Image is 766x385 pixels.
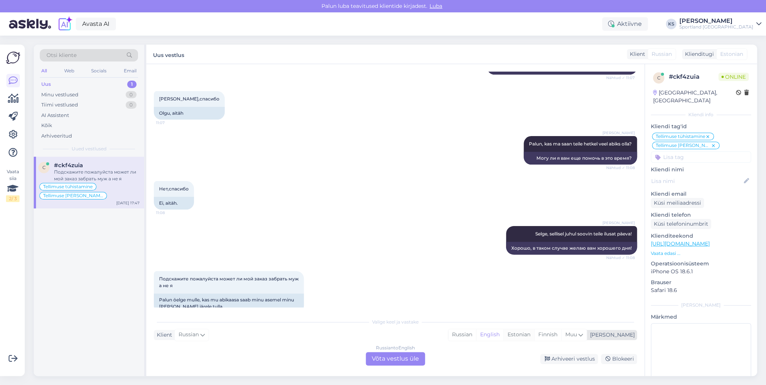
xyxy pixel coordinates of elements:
[154,107,225,120] div: Olgu, aitäh
[43,193,103,198] span: Tellimuse [PERSON_NAME] info
[679,24,753,30] div: Sportland [GEOGRAPHIC_DATA]
[6,168,20,202] div: Vaata siia
[651,219,711,229] div: Küsi telefoninumbrit
[651,166,751,174] p: Kliendi nimi
[156,120,184,126] span: 11:07
[154,294,304,313] div: Palun öelge mulle, kas mu abikaasa saab minu asemel minu [PERSON_NAME] järele tulla.
[651,279,751,286] p: Brauser
[656,143,711,148] span: Tellimuse [PERSON_NAME] info
[43,184,93,189] span: Tellimuse tühistamine
[122,66,138,76] div: Email
[154,331,172,339] div: Klient
[126,91,137,99] div: 0
[587,331,635,339] div: [PERSON_NAME]
[427,3,445,9] span: Luba
[524,152,637,165] div: Могу ли я вам еще помочь в это время?
[63,66,76,76] div: Web
[476,329,503,340] div: English
[506,242,637,255] div: Хорошо, в таком случае желаю вам хорошего дня!
[54,162,83,169] span: #ckf4zuia
[41,112,69,119] div: AI Assistent
[720,50,743,58] span: Estonian
[159,96,219,102] span: [PERSON_NAME],спасибо
[651,260,751,268] p: Operatsioonisüsteem
[40,66,48,76] div: All
[90,66,108,76] div: Socials
[376,345,415,351] div: Russian to English
[57,16,73,32] img: explore-ai
[41,122,52,129] div: Kõik
[126,101,137,109] div: 0
[651,286,751,294] p: Safari 18.6
[679,18,753,24] div: [PERSON_NAME]
[54,169,140,182] div: Подскажите пожалуйста может ли мой заказ забрать муж а не я
[159,186,189,192] span: Нет,спасибо
[666,19,676,29] div: KS
[529,141,632,147] span: Palun, kas ma saan teile hetkel veel abiks olla?
[679,18,761,30] a: [PERSON_NAME]Sportland [GEOGRAPHIC_DATA]
[651,302,751,309] div: [PERSON_NAME]
[651,111,751,118] div: Kliendi info
[535,231,632,237] span: Selge, sellisel juhul soovin teile ilusat päeva!
[602,130,635,136] span: [PERSON_NAME]
[179,331,199,339] span: Russian
[651,250,751,257] p: Vaata edasi ...
[47,51,77,59] span: Otsi kliente
[606,165,635,171] span: Nähtud ✓ 11:08
[41,91,78,99] div: Minu vestlused
[656,134,705,139] span: Tellimuse tühistamine
[718,73,749,81] span: Online
[651,240,710,247] a: [URL][DOMAIN_NAME]
[42,165,46,170] span: c
[606,255,635,261] span: Nähtud ✓ 11:08
[72,145,107,152] span: Uued vestlused
[606,75,635,81] span: Nähtud ✓ 11:07
[601,354,637,364] div: Blokeeri
[602,17,648,31] div: Aktiivne
[565,331,577,338] span: Muu
[669,72,718,81] div: # ckf4zuia
[448,329,476,340] div: Russian
[76,18,116,30] a: Avasta AI
[651,268,751,276] p: iPhone OS 18.6.1
[651,232,751,240] p: Klienditeekond
[651,190,751,198] p: Kliendi email
[154,197,194,210] div: Ei, aitäh.
[127,81,137,88] div: 1
[657,75,661,81] span: c
[154,319,637,325] div: Valige keel ja vastake
[503,329,534,340] div: Estonian
[159,276,300,288] span: Подскажите пожалуйста может ли мой заказ забрать муж а не я
[602,220,635,226] span: [PERSON_NAME]
[116,200,140,206] div: [DATE] 17:47
[651,151,751,163] input: Lisa tag
[366,352,425,366] div: Võta vestlus üle
[41,101,78,109] div: Tiimi vestlused
[156,210,184,216] span: 11:08
[651,211,751,219] p: Kliendi telefon
[652,50,672,58] span: Russian
[534,329,561,340] div: Finnish
[6,195,20,202] div: 2 / 3
[6,51,20,65] img: Askly Logo
[653,89,736,105] div: [GEOGRAPHIC_DATA], [GEOGRAPHIC_DATA]
[627,50,645,58] div: Klient
[651,198,704,208] div: Küsi meiliaadressi
[682,50,714,58] div: Klienditugi
[651,313,751,321] p: Märkmed
[651,177,742,185] input: Lisa nimi
[540,354,598,364] div: Arhiveeri vestlus
[153,49,184,59] label: Uus vestlus
[41,132,72,140] div: Arhiveeritud
[651,123,751,130] p: Kliendi tag'id
[41,81,51,88] div: Uus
